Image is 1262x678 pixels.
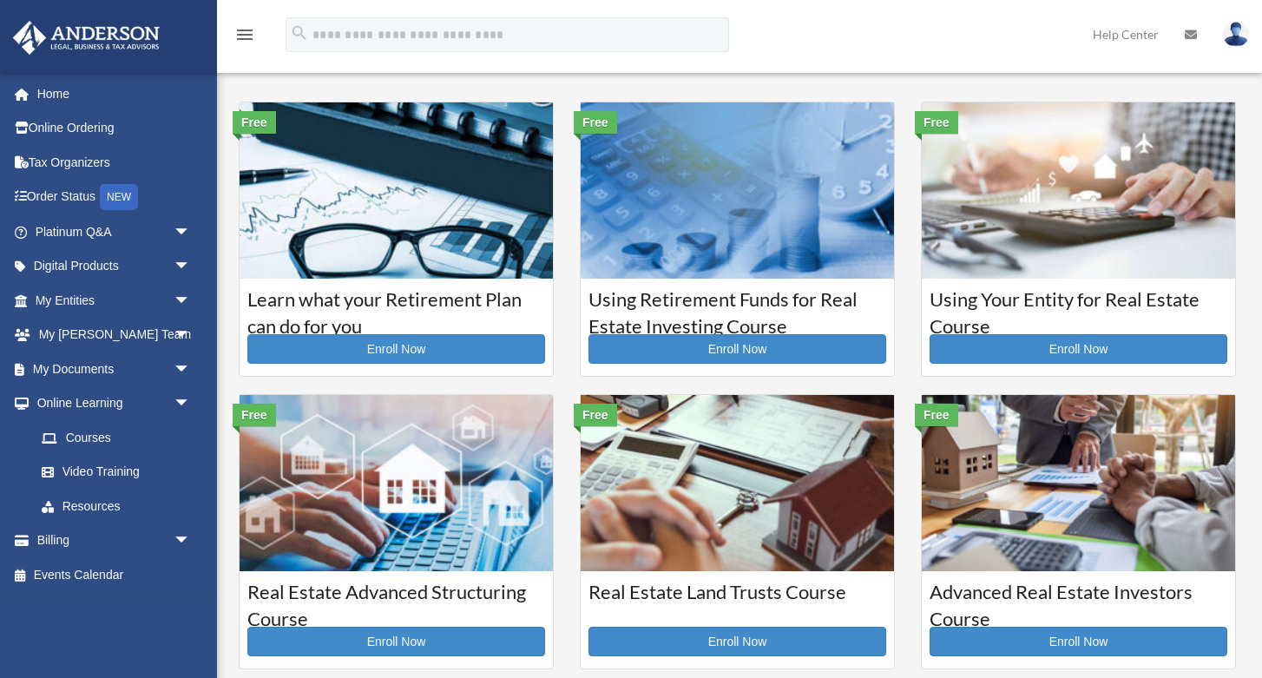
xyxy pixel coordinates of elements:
a: Enroll Now [930,334,1227,364]
h3: Using Your Entity for Real Estate Course [930,286,1227,330]
a: Order StatusNEW [12,180,217,215]
a: My Documentsarrow_drop_down [12,352,217,386]
a: Online Learningarrow_drop_down [12,386,217,421]
i: search [290,23,309,43]
a: Courses [24,420,208,455]
a: Events Calendar [12,557,217,592]
div: Free [915,111,958,134]
span: arrow_drop_down [174,283,208,319]
div: NEW [100,184,138,210]
h3: Using Retirement Funds for Real Estate Investing Course [588,286,886,330]
h3: Advanced Real Estate Investors Course [930,579,1227,622]
h3: Learn what your Retirement Plan can do for you [247,286,545,330]
a: Billingarrow_drop_down [12,523,217,558]
a: Enroll Now [588,334,886,364]
a: Enroll Now [247,334,545,364]
a: Platinum Q&Aarrow_drop_down [12,214,217,249]
span: arrow_drop_down [174,386,208,422]
div: Free [574,404,617,426]
a: Online Ordering [12,111,217,146]
h3: Real Estate Advanced Structuring Course [247,579,545,622]
h3: Real Estate Land Trusts Course [588,579,886,622]
div: Free [574,111,617,134]
a: menu [234,30,255,45]
a: Digital Productsarrow_drop_down [12,249,217,284]
a: Enroll Now [588,627,886,656]
a: Home [12,76,217,111]
span: arrow_drop_down [174,249,208,285]
div: Free [915,404,958,426]
a: My [PERSON_NAME] Teamarrow_drop_down [12,318,217,352]
div: Free [233,404,276,426]
div: Free [233,111,276,134]
i: menu [234,24,255,45]
img: User Pic [1223,22,1249,47]
span: arrow_drop_down [174,523,208,559]
a: My Entitiesarrow_drop_down [12,283,217,318]
a: Video Training [24,455,217,490]
a: Enroll Now [930,627,1227,656]
a: Resources [24,489,217,523]
a: Tax Organizers [12,145,217,180]
a: Enroll Now [247,627,545,656]
span: arrow_drop_down [174,214,208,250]
img: Anderson Advisors Platinum Portal [8,21,165,55]
span: arrow_drop_down [174,318,208,353]
span: arrow_drop_down [174,352,208,387]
